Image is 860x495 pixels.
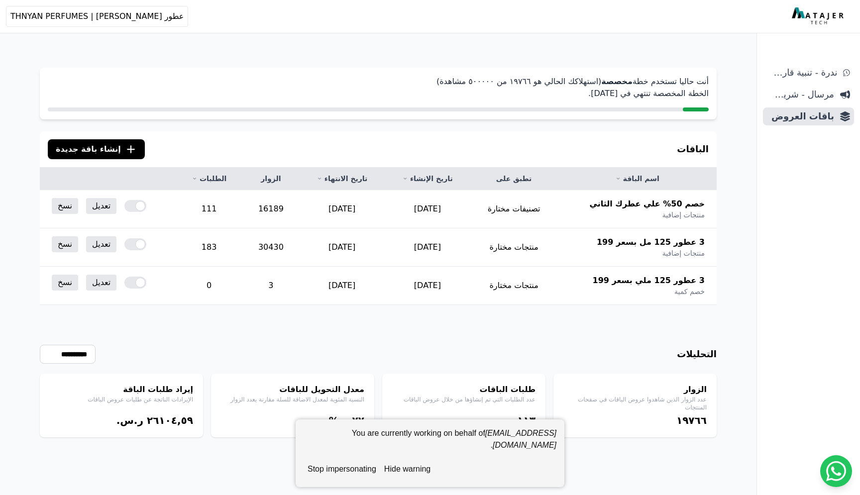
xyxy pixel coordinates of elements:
[392,384,536,396] h4: طلبات الباقات
[243,190,299,228] td: 16189
[677,142,709,156] h3: الباقات
[662,210,705,220] span: منتجات إضافية
[392,396,536,403] p: عدد الطلبات التي تم إنشاؤها من خلال عروض الباقات
[52,275,78,291] a: نسخ
[485,429,556,449] em: [EMAIL_ADDRESS][DOMAIN_NAME]
[593,275,705,287] span: 3 عطور 125 ملي بسعر 199
[569,174,705,184] a: اسم الباقة
[767,66,837,80] span: ندرة - تنبية قارب علي النفاذ
[385,228,470,267] td: [DATE]
[304,459,380,479] button: stop impersonating
[470,267,558,305] td: منتجات مختارة
[563,384,707,396] h4: الزوار
[243,228,299,267] td: 30430
[10,10,184,22] span: عطور [PERSON_NAME] | THNYAN PERFUMES
[563,396,707,411] p: عدد الزوار الذين شاهدوا عروض الباقات في صفحات المنتجات
[397,174,458,184] a: تاريخ الإنشاء
[86,236,116,252] a: تعديل
[50,396,193,403] p: الإيرادات الناتجة عن طلبات عروض الباقات
[52,198,78,214] a: نسخ
[187,174,230,184] a: الطلبات
[597,236,705,248] span: 3 عطور 125 مل بسعر 199
[56,143,121,155] span: إنشاء باقة جديدة
[470,228,558,267] td: منتجات مختارة
[767,109,834,123] span: باقات العروض
[385,267,470,305] td: [DATE]
[601,77,633,86] strong: مخصصة
[243,267,299,305] td: 3
[243,168,299,190] th: الزوار
[52,236,78,252] a: نسخ
[385,190,470,228] td: [DATE]
[563,413,707,427] div: ١٩٧٦٦
[175,190,242,228] td: 111
[147,414,193,426] bdi: ٢٦١۰٤,٥٩
[677,347,717,361] h3: التحليلات
[662,248,705,258] span: منتجات إضافية
[221,384,364,396] h4: معدل التحويل للباقات
[792,7,846,25] img: MatajerTech Logo
[6,6,188,27] button: عطور [PERSON_NAME] | THNYAN PERFUMES
[48,76,709,99] p: أنت حاليا تستخدم خطة (استهلاكك الحالي هو ١٩٧٦٦ من ٥۰۰۰۰۰ مشاهدة) الخطة المخصصة تنتهي في [DATE].
[299,190,385,228] td: [DATE]
[299,228,385,267] td: [DATE]
[86,198,116,214] a: تعديل
[299,267,385,305] td: [DATE]
[311,174,373,184] a: تاريخ الانتهاء
[175,228,242,267] td: 183
[380,459,434,479] button: hide warning
[221,396,364,403] p: النسبة المئوية لمعدل الاضافة للسلة مقارنة بعدد الزوار
[175,267,242,305] td: 0
[50,384,193,396] h4: إيراد طلبات الباقة
[674,287,705,297] span: خصم كمية
[470,168,558,190] th: تطبق على
[304,427,556,459] div: You are currently working on behalf of .
[470,190,558,228] td: تصنيفات مختارة
[86,275,116,291] a: تعديل
[590,198,705,210] span: خصم 50% علي عطرك الثاني
[48,139,145,159] button: إنشاء باقة جديدة
[767,88,834,101] span: مرسال - شريط دعاية
[116,414,143,426] span: ر.س.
